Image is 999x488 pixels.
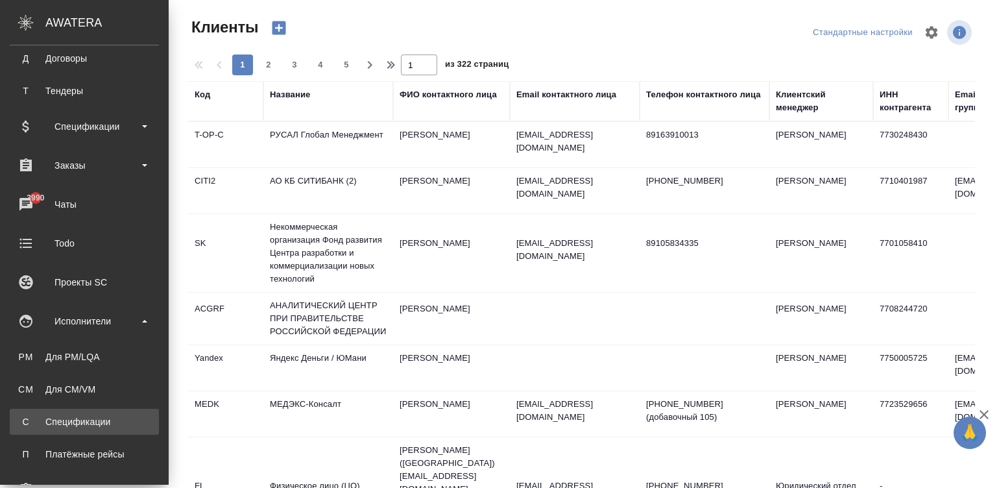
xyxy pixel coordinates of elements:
[19,191,52,204] span: 3990
[516,128,633,154] p: [EMAIL_ADDRESS][DOMAIN_NAME]
[16,415,152,428] div: Спецификации
[810,23,916,43] div: split button
[10,117,159,136] div: Спецификации
[959,419,981,446] span: 🙏
[16,448,152,461] div: Платёжные рейсы
[188,230,263,276] td: SK
[10,376,159,402] a: CMДля CM/VM
[873,391,948,437] td: 7723529656
[873,122,948,167] td: 7730248430
[188,168,263,213] td: CITI2
[445,56,509,75] span: из 322 страниц
[263,122,393,167] td: РУСАЛ Глобал Менеджмент
[873,345,948,391] td: 7750005725
[400,88,497,101] div: ФИО контактного лица
[393,296,510,341] td: [PERSON_NAME]
[16,383,152,396] div: Для CM/VM
[310,55,331,75] button: 4
[10,234,159,253] div: Todo
[16,52,152,65] div: Договоры
[195,88,210,101] div: Код
[769,168,873,213] td: [PERSON_NAME]
[10,156,159,175] div: Заказы
[646,175,763,188] p: [PHONE_NUMBER]
[263,214,393,292] td: Некоммерческая организация Фонд развития Центра разработки и коммерциализации новых технологий
[188,296,263,341] td: ACGRF
[769,230,873,276] td: [PERSON_NAME]
[336,58,357,71] span: 5
[188,122,263,167] td: T-OP-C
[10,409,159,435] a: ССпецификации
[393,122,510,167] td: [PERSON_NAME]
[16,84,152,97] div: Тендеры
[10,344,159,370] a: PMДля PM/LQA
[393,168,510,213] td: [PERSON_NAME]
[45,10,169,36] div: AWATERA
[263,293,393,345] td: АНАЛИТИЧЕСКИЙ ЦЕНТР ПРИ ПРАВИТЕЛЬСТВЕ РОССИЙСКОЙ ФЕДЕРАЦИИ
[516,237,633,263] p: [EMAIL_ADDRESS][DOMAIN_NAME]
[263,168,393,213] td: АО КБ СИТИБАНК (2)
[393,391,510,437] td: [PERSON_NAME]
[393,230,510,276] td: [PERSON_NAME]
[263,391,393,437] td: МЕДЭКС-Консалт
[873,168,948,213] td: 7710401987
[284,58,305,71] span: 3
[916,17,947,48] span: Настроить таблицу
[284,55,305,75] button: 3
[516,88,616,101] div: Email контактного лица
[188,17,258,38] span: Клиенты
[393,345,510,391] td: [PERSON_NAME]
[954,417,986,449] button: 🙏
[10,441,159,467] a: ППлатёжные рейсы
[3,188,165,221] a: 3990Чаты
[263,17,295,39] button: Создать
[10,45,159,71] a: ДДоговоры
[258,55,279,75] button: 2
[947,20,974,45] span: Посмотреть информацию
[646,398,763,424] p: [PHONE_NUMBER] (добавочный 105)
[646,237,763,250] p: 89105834335
[769,345,873,391] td: [PERSON_NAME]
[188,391,263,437] td: MEDK
[3,227,165,260] a: Todo
[270,88,310,101] div: Название
[516,398,633,424] p: [EMAIL_ADDRESS][DOMAIN_NAME]
[769,296,873,341] td: [PERSON_NAME]
[880,88,942,114] div: ИНН контрагента
[336,55,357,75] button: 5
[873,230,948,276] td: 7701058410
[188,345,263,391] td: Yandex
[10,78,159,104] a: ТТендеры
[3,266,165,299] a: Проекты SC
[769,391,873,437] td: [PERSON_NAME]
[516,175,633,201] p: [EMAIL_ADDRESS][DOMAIN_NAME]
[873,296,948,341] td: 7708244720
[10,273,159,292] div: Проекты SC
[646,88,761,101] div: Телефон контактного лица
[310,58,331,71] span: 4
[16,350,152,363] div: Для PM/LQA
[258,58,279,71] span: 2
[646,128,763,141] p: 89163910013
[769,122,873,167] td: [PERSON_NAME]
[776,88,867,114] div: Клиентский менеджер
[10,311,159,331] div: Исполнители
[263,345,393,391] td: Яндекс Деньги / ЮМани
[10,195,159,214] div: Чаты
